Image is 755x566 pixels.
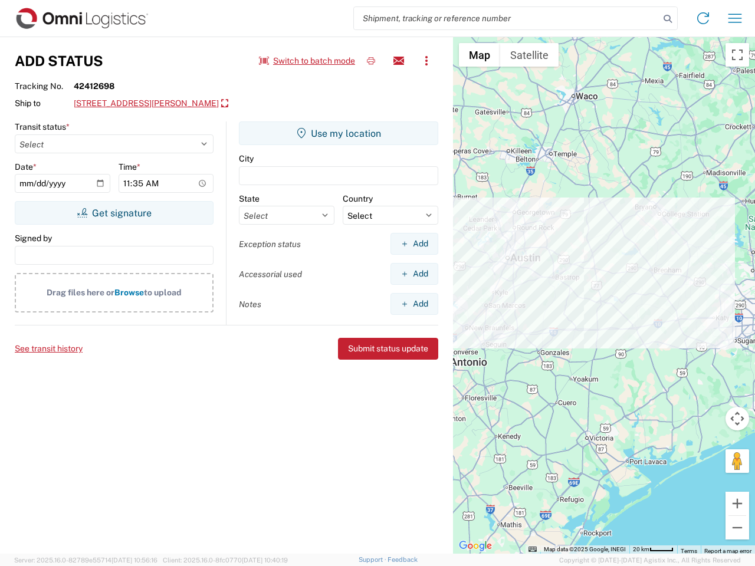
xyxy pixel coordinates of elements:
[15,121,70,132] label: Transit status
[239,121,438,145] button: Use my location
[343,193,373,204] label: Country
[456,538,495,554] a: Open this area in Google Maps (opens a new window)
[163,557,288,564] span: Client: 2025.16.0-8fc0770
[681,548,697,554] a: Terms
[726,449,749,473] button: Drag Pegman onto the map to open Street View
[388,556,418,563] a: Feedback
[47,288,114,297] span: Drag files here or
[239,269,302,279] label: Accessorial used
[239,239,301,249] label: Exception status
[390,263,438,285] button: Add
[14,557,157,564] span: Server: 2025.16.0-82789e55714
[726,43,749,67] button: Toggle fullscreen view
[15,233,52,243] label: Signed by
[359,556,388,563] a: Support
[390,233,438,255] button: Add
[559,555,741,565] span: Copyright © [DATE]-[DATE] Agistix Inc., All Rights Reserved
[528,545,537,554] button: Keyboard shortcuts
[15,162,37,172] label: Date
[633,546,649,552] span: 20 km
[111,557,157,564] span: [DATE] 10:56:16
[239,153,254,164] label: City
[338,338,438,360] button: Submit status update
[544,546,626,552] span: Map data ©2025 Google, INEGI
[114,288,144,297] span: Browse
[239,299,261,310] label: Notes
[15,201,214,225] button: Get signature
[239,193,260,204] label: State
[119,162,140,172] label: Time
[242,557,288,564] span: [DATE] 10:40:19
[354,7,659,29] input: Shipment, tracking or reference number
[726,516,749,539] button: Zoom out
[15,98,74,108] span: Ship to
[144,288,182,297] span: to upload
[459,43,500,67] button: Show street map
[629,545,677,554] button: Map Scale: 20 km per 37 pixels
[456,538,495,554] img: Google
[704,548,751,554] a: Report a map error
[15,52,103,70] h3: Add Status
[15,339,83,358] button: See transit history
[726,492,749,515] button: Zoom in
[74,81,114,91] strong: 42412698
[74,94,228,114] a: [STREET_ADDRESS][PERSON_NAME]
[259,51,355,71] button: Switch to batch mode
[390,293,438,315] button: Add
[726,407,749,430] button: Map camera controls
[500,43,559,67] button: Show satellite imagery
[15,81,74,91] span: Tracking No.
